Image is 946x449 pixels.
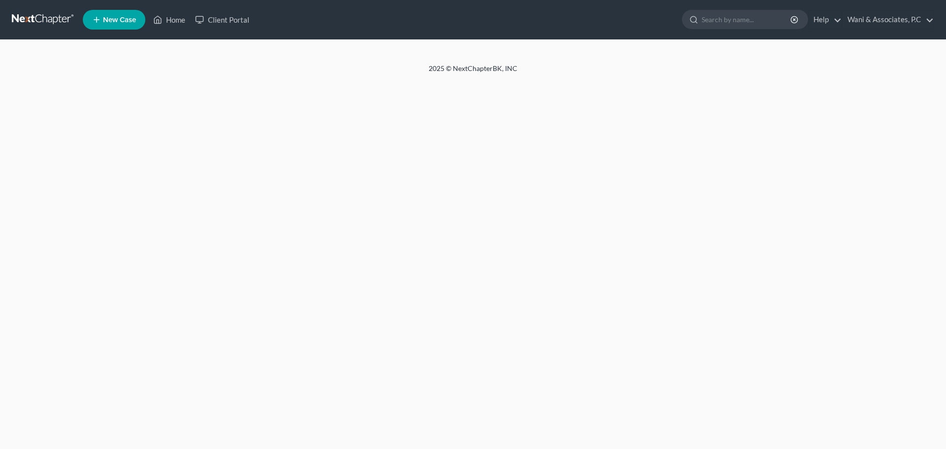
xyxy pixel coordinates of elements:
[103,16,136,24] span: New Case
[843,11,934,29] a: Wani & Associates, P.C
[192,64,754,81] div: 2025 © NextChapterBK, INC
[702,10,792,29] input: Search by name...
[148,11,190,29] a: Home
[809,11,842,29] a: Help
[190,11,254,29] a: Client Portal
